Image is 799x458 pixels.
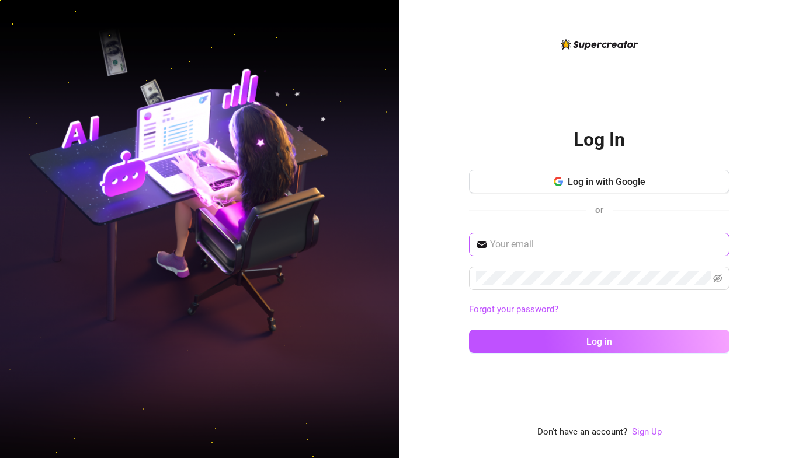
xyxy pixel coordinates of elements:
[595,205,603,215] span: or
[574,128,625,152] h2: Log In
[537,425,627,439] span: Don't have an account?
[586,336,612,347] span: Log in
[632,426,662,437] a: Sign Up
[490,237,722,251] input: Your email
[469,304,558,314] a: Forgot your password?
[469,330,729,353] button: Log in
[469,170,729,193] button: Log in with Google
[713,274,722,283] span: eye-invisible
[568,176,645,187] span: Log in with Google
[561,39,638,50] img: logo-BBDzfeDw.svg
[632,425,662,439] a: Sign Up
[469,303,729,317] a: Forgot your password?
